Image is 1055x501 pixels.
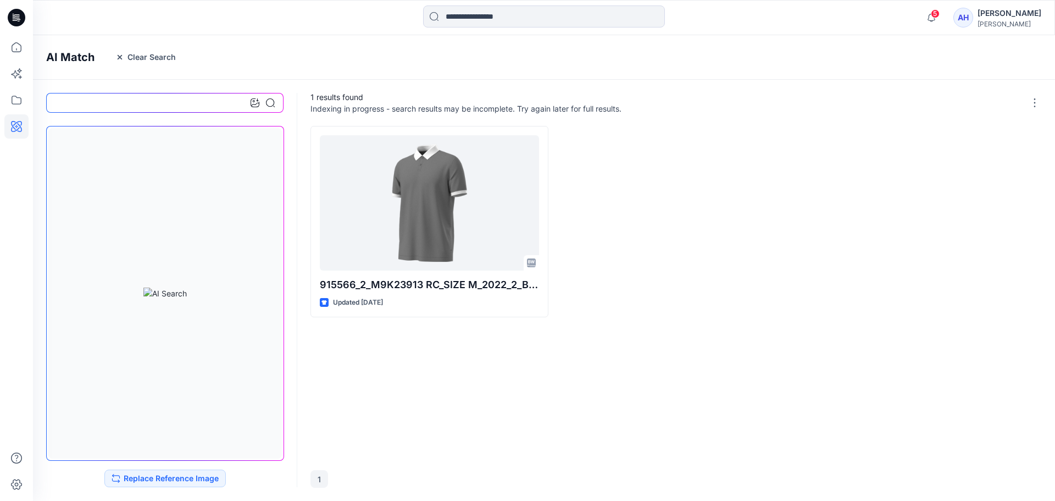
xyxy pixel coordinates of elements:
button: Clear Search [108,48,183,66]
button: 1 [310,470,328,488]
p: 915566_2_M9K23913 RC_SIZE M_2022_2_B53384_TL_11_21_24 [320,277,539,293]
p: Indexing in progress - search results may be incomplete. Try again later for full results. [310,103,621,114]
a: 915566_2_M9K23913 RC_SIZE M_2022_2_B53384_TL_11_21_24 [320,135,539,271]
span: 5 [931,9,940,18]
div: AH [953,8,973,27]
button: Replace Reference Image [104,470,226,487]
div: [PERSON_NAME] [978,7,1041,20]
p: Updated [DATE] [333,297,383,309]
p: 1 results found [310,91,621,103]
div: [PERSON_NAME] [978,20,1041,28]
img: AI Search [143,288,187,299]
h4: AI Match [46,51,95,64]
